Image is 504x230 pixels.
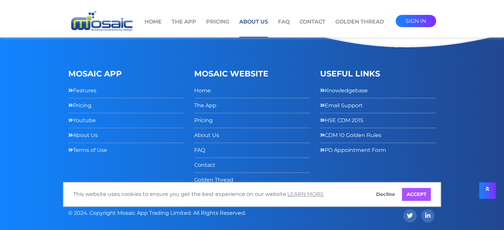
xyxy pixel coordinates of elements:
[194,130,219,140] a: About Us
[320,130,381,140] a: CDM 10 Golden Rules
[206,18,229,37] a: Pricing
[372,188,400,201] a: deny cookies
[239,18,268,37] a: About Us
[68,115,96,125] a: Youtube
[68,101,91,110] a: Pricing
[63,182,441,207] div: cookieconsent
[68,204,252,224] p: © 2024. Copyright Mosaic App Trading Limited. All Rights Reserved.
[144,18,162,37] a: Home
[476,200,499,225] iframe: Chat
[402,188,431,201] a: allow cookies
[73,189,366,199] span: This website uses cookies to ensure you get the best experience on our website
[335,18,384,37] a: Golden Thread
[68,86,96,95] a: Features
[320,64,436,84] h4: Useful Links
[172,18,196,37] a: The App
[194,145,205,155] a: FAQ
[68,145,107,155] a: Terms of Use
[320,115,363,125] a: HSE CDM 2015
[194,101,216,110] a: The App
[320,101,363,110] a: Email Support
[68,130,98,140] a: About Us
[320,145,386,155] a: PD Appointment Form
[320,86,368,95] a: Knowledgebase
[396,15,436,27] a: sign in
[68,64,184,84] h4: MOSAIC APP
[194,175,233,185] a: Golden Thread
[278,18,290,37] a: FAQ
[68,10,135,33] img: logo
[286,189,325,199] a: learn more about cookies
[194,160,215,170] a: Contact
[194,86,211,95] a: Home
[194,115,213,125] a: Pricing
[300,18,325,37] a: Contact
[194,64,310,84] h4: MOSAIC WEBSITE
